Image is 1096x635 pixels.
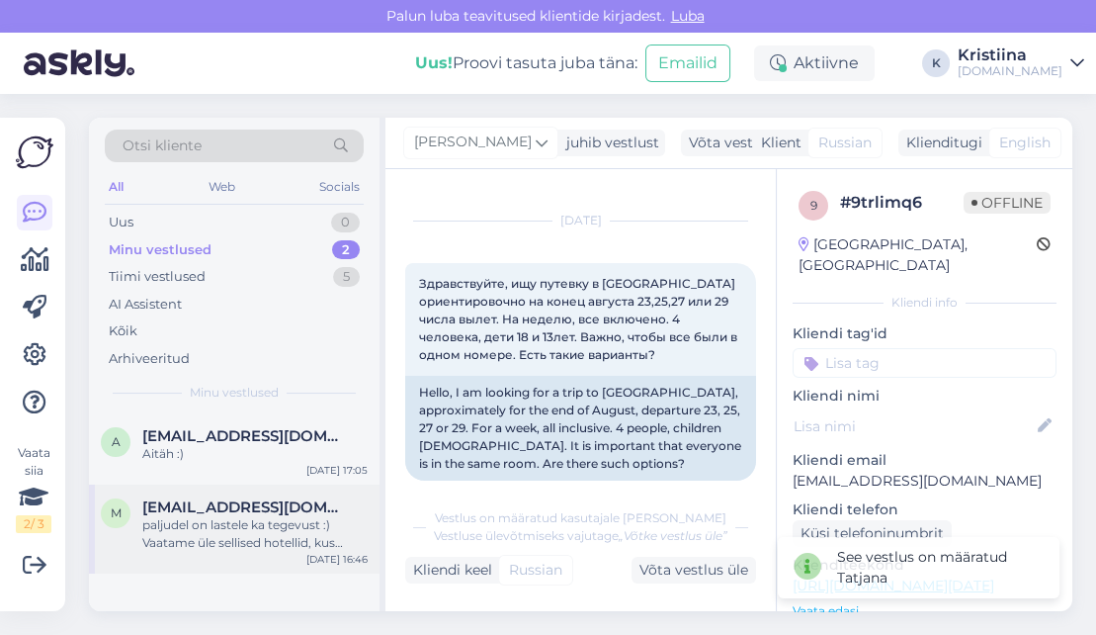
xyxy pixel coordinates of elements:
[306,552,368,567] div: [DATE] 16:46
[419,276,740,362] span: Здравствуйте, ищу путевку в [GEOGRAPHIC_DATA] ориентировочно на конец августа 23,25,27 или 29 чис...
[840,191,964,215] div: # 9trlimq6
[109,295,182,315] div: AI Assistent
[332,240,360,260] div: 2
[793,323,1056,344] p: Kliendi tag'id
[105,174,127,200] div: All
[414,132,532,153] span: [PERSON_NAME]
[111,505,122,520] span: m
[109,321,137,341] div: Kõik
[999,133,1051,153] span: English
[665,7,711,25] span: Luba
[405,212,756,229] div: [DATE]
[632,557,756,584] div: Võta vestlus üle
[142,445,368,463] div: Aitäh :)
[405,376,756,481] div: Hello, I am looking for a trip to [GEOGRAPHIC_DATA], approximately for the end of August, departu...
[405,560,492,581] div: Kliendi keel
[190,384,279,402] span: Minu vestlused
[922,49,950,77] div: K
[793,294,1056,312] div: Kliendi info
[793,450,1056,471] p: Kliendi email
[810,198,817,213] span: 9
[435,510,726,525] span: Vestlus on määratud kasutajale [PERSON_NAME]
[142,516,368,552] div: paljudel on lastele ka tegevust :) Vaatame üle sellised hotellid, kus oleks ka lapsel miskit teha :)
[109,240,211,260] div: Minu vestlused
[958,47,1084,79] a: Kristiina[DOMAIN_NAME]
[818,133,872,153] span: Russian
[793,386,1056,407] p: Kliendi nimi
[142,427,348,445] span: atsssss1188@gmail.com
[793,520,952,547] div: Küsi telefoninumbrit
[558,133,659,153] div: juhib vestlust
[434,528,727,543] span: Vestluse ülevõtmiseks vajutage
[837,547,1044,589] div: See vestlus on määratud Tatjana
[793,499,1056,520] p: Kliendi telefon
[619,528,727,543] i: „Võtke vestlus üle”
[958,47,1062,63] div: Kristiina
[509,560,562,581] span: Russian
[331,213,360,232] div: 0
[753,133,801,153] div: Klient
[109,267,206,287] div: Tiimi vestlused
[16,515,51,533] div: 2 / 3
[142,499,348,516] span: murro.sten@gmail.com
[958,63,1062,79] div: [DOMAIN_NAME]
[315,174,364,200] div: Socials
[645,45,730,82] button: Emailid
[799,234,1037,276] div: [GEOGRAPHIC_DATA], [GEOGRAPHIC_DATA]
[964,192,1051,214] span: Offline
[681,130,805,156] div: Võta vestlus üle
[112,434,121,449] span: a
[793,471,1056,492] p: [EMAIL_ADDRESS][DOMAIN_NAME]
[109,349,190,369] div: Arhiveeritud
[123,136,202,156] span: Otsi kliente
[16,444,51,533] div: Vaata siia
[205,174,239,200] div: Web
[333,267,360,287] div: 5
[794,415,1034,437] input: Lisa nimi
[415,53,453,72] b: Uus!
[109,213,133,232] div: Uus
[754,45,875,81] div: Aktiivne
[415,51,637,75] div: Proovi tasuta juba täna:
[306,463,368,478] div: [DATE] 17:05
[793,348,1056,378] input: Lisa tag
[898,133,982,153] div: Klienditugi
[16,134,53,171] img: Askly Logo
